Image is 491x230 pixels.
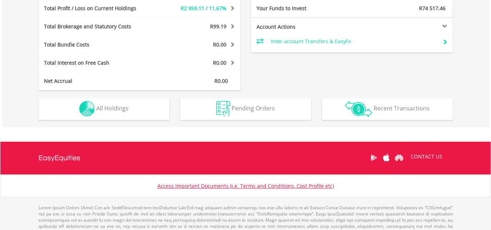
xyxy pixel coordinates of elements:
[271,36,437,47] td: Inter-account Transfers & EasyFx
[157,182,334,189] a: Access Important Documents (i.e. Terms and Conditions, Cost Profile etc)
[322,98,453,120] button: Recent Transactions
[39,23,156,30] div: Total Brokerage and Statutory Costs
[216,101,230,117] img: pending_instructions-wht.png
[180,98,311,120] button: Pending Orders
[213,41,226,48] span: R0.00
[380,146,393,169] a: Apple
[79,101,95,117] img: holdings-wht.png
[39,41,156,48] div: Total Bundle Costs
[210,23,226,30] span: R99.19
[232,104,275,112] span: Pending Orders
[393,146,406,169] a: Huawei
[39,98,169,120] button: All Holdings
[213,59,226,66] span: R0.00
[39,77,156,85] div: Net Accrual
[251,23,352,31] div: Account Actions
[406,146,447,167] a: CONTACT US
[345,101,372,117] img: transactions-zar-wht.png
[374,104,430,112] span: Recent Transactions
[96,104,129,112] span: All Holdings
[181,5,226,12] span: R2 959.11 / 11.67%
[419,5,446,12] span: R74 517.46
[39,5,156,12] div: Total Profit / Loss on Current Holdings
[39,59,156,66] div: Total Interest on Free Cash
[39,142,80,174] a: EasyEquities
[367,146,380,169] a: Google Play
[251,5,352,12] div: Your Funds to Invest
[214,77,228,84] span: R0.00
